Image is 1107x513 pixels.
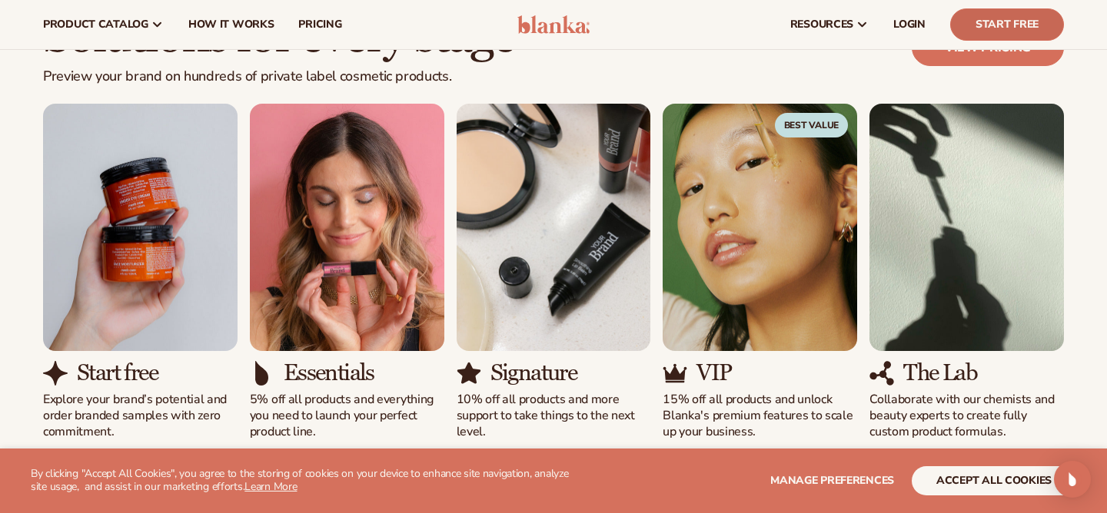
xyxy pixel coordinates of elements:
img: Shopify Image 9 [250,104,444,352]
span: product catalog [43,18,148,31]
p: 15% off all products and unlock Blanka's premium features to scale up your business. [663,392,857,439]
img: logo [517,15,590,34]
button: Manage preferences [770,466,894,495]
h3: VIP [696,360,731,386]
h3: Start free [77,360,158,386]
span: How It Works [188,18,274,31]
p: Explore your brand’s potential and order branded samples with zero commitment. [43,392,238,439]
div: 3 / 5 [457,104,651,440]
img: Shopify Image 16 [869,361,894,386]
span: pricing [298,18,341,31]
img: Shopify Image 7 [43,104,238,352]
p: 10% off all products and more support to take things to the next level. [457,392,651,439]
h3: The Lab [903,360,977,386]
span: LOGIN [893,18,926,31]
img: Shopify Image 8 [43,361,68,386]
div: Open Intercom Messenger [1054,461,1091,498]
button: accept all cookies [912,466,1076,495]
img: Shopify Image 13 [663,104,857,352]
span: Best Value [775,113,849,137]
div: 5 / 5 [869,104,1064,440]
img: Shopify Image 15 [869,104,1064,352]
img: Shopify Image 11 [457,104,651,352]
p: By clicking "Accept All Cookies", you agree to the storing of cookies on your device to enhance s... [31,468,578,494]
a: Learn More [244,479,297,494]
img: Shopify Image 10 [250,361,274,386]
div: 1 / 5 [43,104,238,440]
img: Shopify Image 12 [457,361,481,386]
span: Manage preferences [770,473,894,488]
p: 5% off all products and everything you need to launch your perfect product line. [250,392,444,439]
h2: Solutions for every stage [43,11,514,62]
div: 2 / 5 [250,104,444,440]
p: Preview your brand on hundreds of private label cosmetic products. [43,68,514,85]
span: resources [790,18,853,31]
div: 4 / 5 [663,104,857,440]
img: Shopify Image 14 [663,361,687,386]
h3: Essentials [284,360,374,386]
h3: Signature [490,360,577,386]
p: Collaborate with our chemists and beauty experts to create fully custom product formulas. [869,392,1064,439]
a: Start Free [950,8,1064,41]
